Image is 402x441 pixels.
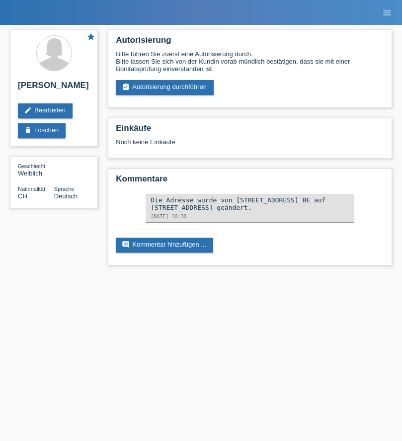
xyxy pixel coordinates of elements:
[86,32,95,43] a: star
[116,174,384,189] h2: Kommentare
[151,196,349,211] div: Die Adresse wurde von [STREET_ADDRESS] BE auf [STREET_ADDRESS] geändert.
[18,163,45,169] span: Geschlecht
[18,103,73,118] a: editBearbeiten
[24,106,32,114] i: edit
[18,186,45,192] span: Nationalität
[382,8,392,18] i: menu
[54,186,75,192] span: Sprache
[116,80,214,95] a: assignment_turned_inAutorisierung durchführen
[122,83,130,91] i: assignment_turned_in
[151,214,349,219] div: [DATE] 10:30
[116,138,384,153] div: Noch keine Einkäufe
[54,192,78,200] span: Deutsch
[116,238,213,253] a: commentKommentar hinzufügen ...
[122,241,130,249] i: comment
[18,162,54,177] div: Weiblich
[86,32,95,41] i: star
[116,123,384,138] h2: Einkäufe
[116,35,384,50] h2: Autorisierung
[18,192,27,200] span: Schweiz
[18,123,66,138] a: deleteLöschen
[116,50,384,73] div: Bitte führen Sie zuerst eine Autorisierung durch. Bitte lassen Sie sich von der Kundin vorab münd...
[377,9,397,15] a: menu
[24,126,32,134] i: delete
[18,81,90,95] h2: [PERSON_NAME]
